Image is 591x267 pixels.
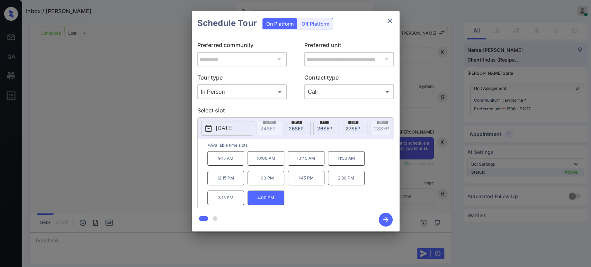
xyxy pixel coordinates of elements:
p: 4:00 PM [248,191,284,205]
p: 10:45 AM [288,151,324,166]
div: date-select [285,122,311,135]
button: close [383,14,397,28]
span: thu [292,120,302,124]
p: 1:00 PM [248,171,284,185]
div: date-select [342,122,367,135]
p: 2:30 PM [328,171,365,185]
span: 27 SEP [346,126,360,131]
p: 9:15 AM [207,151,244,166]
button: btn-next [375,211,397,229]
p: 11:30 AM [328,151,365,166]
span: fri [320,120,329,124]
span: sat [348,120,358,124]
div: Call [306,86,392,98]
p: Preferred unit [304,41,394,52]
span: 25 SEP [289,126,304,131]
p: Tour type [197,73,287,84]
span: 26 SEP [317,126,332,131]
p: Contact type [304,73,394,84]
p: Preferred community [197,41,287,52]
div: On Platform [263,18,297,29]
div: Off Platform [298,18,333,29]
p: [DATE] [216,124,234,132]
p: 12:15 PM [207,171,244,185]
button: [DATE] [201,121,253,136]
p: 3:15 PM [207,191,244,205]
p: *Available time slots [207,139,394,151]
div: In Person [199,86,285,98]
h2: Schedule Tour [192,11,262,35]
p: 10:00 AM [248,151,284,166]
p: 1:45 PM [288,171,324,185]
p: Select slot [197,106,394,117]
div: date-select [313,122,339,135]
